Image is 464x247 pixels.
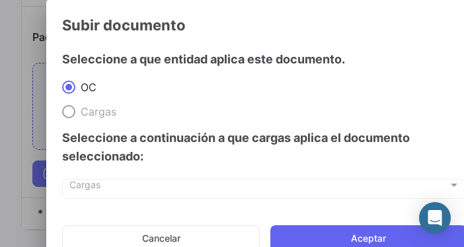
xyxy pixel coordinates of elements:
span: Cargas [75,105,116,118]
div: Abrir Intercom Messenger [419,202,451,234]
span: Cargas [69,182,448,194]
h4: Seleccione a que entidad aplica este documento. [62,50,345,69]
span: OC [75,81,97,94]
